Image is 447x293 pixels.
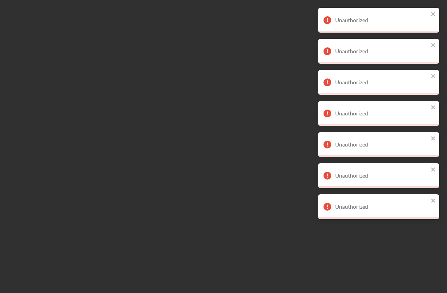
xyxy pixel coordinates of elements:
div: Unauthorized [335,48,428,54]
button: close [431,73,436,80]
div: Unauthorized [335,110,428,117]
div: Unauthorized [335,17,428,23]
button: close [431,197,436,205]
div: Unauthorized [335,141,428,148]
button: close [431,135,436,143]
button: close [431,42,436,49]
div: Unauthorized [335,173,428,179]
button: close [431,104,436,112]
div: Unauthorized [335,204,428,210]
button: close [431,166,436,174]
button: close [431,11,436,18]
div: Unauthorized [335,79,428,85]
